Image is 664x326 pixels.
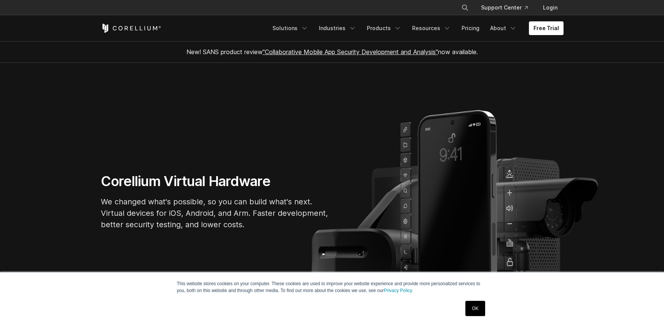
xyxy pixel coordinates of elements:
[465,301,485,316] a: OK
[475,1,534,14] a: Support Center
[452,1,564,14] div: Navigation Menu
[529,21,564,35] a: Free Trial
[362,21,406,35] a: Products
[101,24,161,33] a: Corellium Home
[263,48,438,56] a: "Collaborative Mobile App Security Development and Analysis"
[101,173,329,190] h1: Corellium Virtual Hardware
[101,196,329,230] p: We changed what's possible, so you can build what's next. Virtual devices for iOS, Android, and A...
[314,21,361,35] a: Industries
[537,1,564,14] a: Login
[268,21,313,35] a: Solutions
[177,280,487,294] p: This website stores cookies on your computer. These cookies are used to improve your website expe...
[268,21,564,35] div: Navigation Menu
[408,21,455,35] a: Resources
[186,48,478,56] span: New! SANS product review now available.
[458,1,472,14] button: Search
[486,21,521,35] a: About
[457,21,484,35] a: Pricing
[384,288,413,293] a: Privacy Policy.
